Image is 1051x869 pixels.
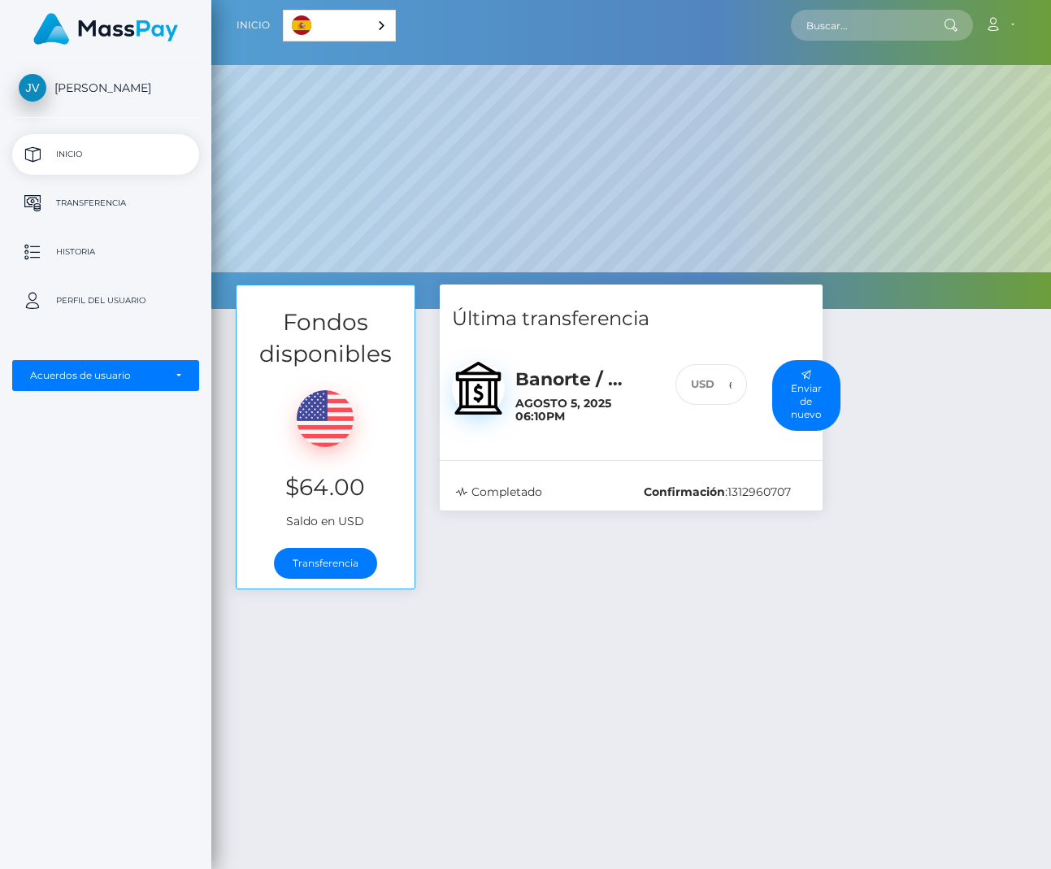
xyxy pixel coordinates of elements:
p: Historia [19,240,193,264]
a: Transferencia [274,548,377,579]
div: : [632,484,819,501]
p: Inicio [19,142,193,167]
div: Saldo en USD [237,370,415,538]
a: Inicio [237,8,270,42]
div: Acuerdos de usuario [30,369,163,382]
aside: Language selected: Español [283,10,396,41]
a: Perfil del usuario [12,280,199,321]
button: Enviar de nuevo [772,360,840,431]
div: USD [675,364,714,406]
div: Language [283,10,396,41]
input: Buscar... [791,10,944,41]
input: 64.00 [714,364,747,406]
span: 1312960707 [727,484,791,499]
a: Español [284,11,395,41]
h3: $64.00 [249,471,402,503]
a: Inicio [12,134,199,175]
h3: Fondos disponibles [237,306,415,370]
p: Perfil del usuario [19,289,193,313]
button: Acuerdos de usuario [12,360,199,391]
span: [PERSON_NAME] [12,80,199,95]
div: Completado [444,484,632,501]
b: Confirmación [644,484,725,499]
h5: Banorte / MXN [515,367,650,393]
a: Historia [12,232,199,272]
a: Transferencia [12,183,199,224]
h4: Última transferencia [452,305,811,333]
img: USD.png [297,390,354,447]
img: MassPay [33,13,178,45]
h6: Agosto 5, 2025 06:10PM [515,397,650,424]
img: bank.svg [452,362,505,415]
p: Transferencia [19,191,193,215]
